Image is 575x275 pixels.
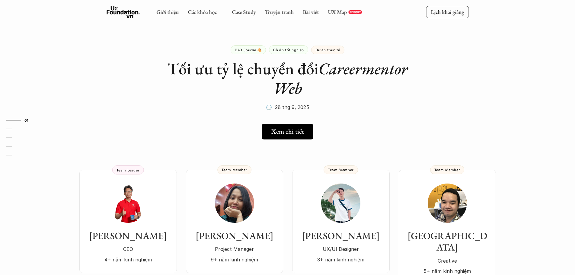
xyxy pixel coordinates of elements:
h3: [GEOGRAPHIC_DATA] [405,230,490,253]
p: 🕔 28 thg 9, 2025 [266,103,309,112]
p: Team Leader [117,168,140,172]
h3: [PERSON_NAME] [85,230,171,241]
strong: 01 [24,118,29,122]
p: DAD Course 🐴 [235,48,262,52]
a: Lịch khai giảng [426,6,469,18]
p: Project Manager [192,245,277,254]
p: Team Member [222,168,248,172]
a: Các khóa học [188,8,217,15]
p: Team Member [434,168,460,172]
a: 01 [6,117,35,124]
p: Đồ án tốt nghiệp [273,48,304,52]
a: Xem chi tiết [262,124,313,139]
p: Dự án thực tế [315,48,340,52]
h3: [PERSON_NAME] [298,230,384,241]
em: Careermentor Web [273,58,411,99]
p: Creative [405,256,490,265]
p: CEO [85,245,171,254]
p: Lịch khai giảng [431,8,464,15]
p: 3+ năm kinh nghiệm [298,255,384,264]
a: UX Map [328,8,347,15]
a: Giới thiệu [156,8,179,15]
p: Team Member [328,168,354,172]
h5: Xem chi tiết [271,128,304,136]
p: UX/UI Designer [298,245,384,254]
p: 4+ năm kinh nghiệm [85,255,171,264]
p: REPORT [350,10,361,14]
h1: Tối ưu tỷ lệ chuyển đổi [167,59,408,98]
a: REPORT [348,10,362,14]
a: Bài viết [303,8,319,15]
a: Truyện tranh [265,8,294,15]
a: Case Study [232,8,256,15]
a: [PERSON_NAME]Project Manager9+ năm kinh nghiệmTeam Member [186,170,283,273]
h3: [PERSON_NAME] [192,230,277,241]
p: 9+ năm kinh nghiệm [192,255,277,264]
